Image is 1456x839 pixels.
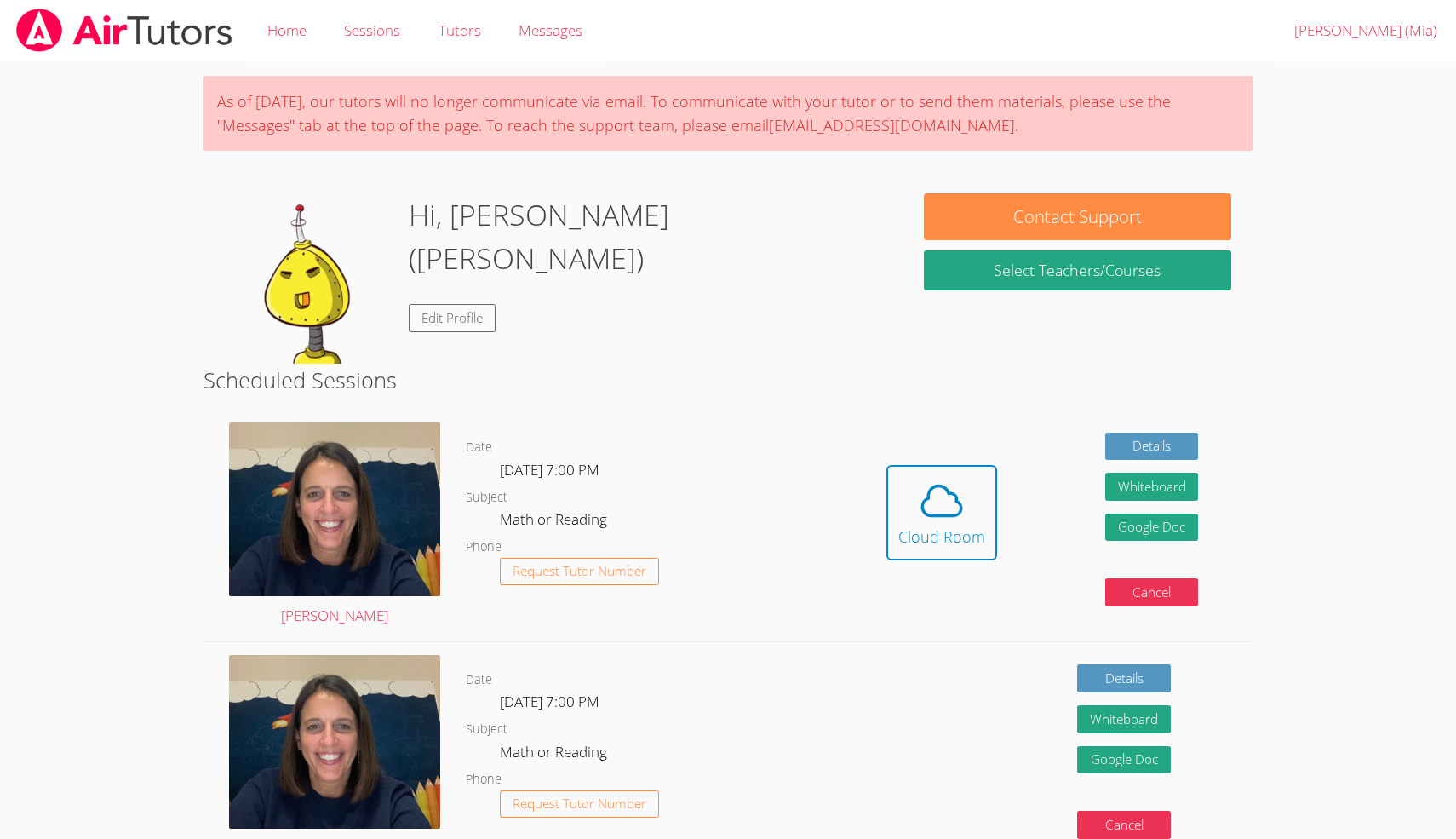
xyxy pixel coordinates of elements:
button: Whiteboard [1077,705,1171,733]
a: Edit Profile [409,304,496,332]
dt: Date [466,669,492,691]
button: Cancel [1077,811,1171,839]
span: [DATE] 7:00 PM [500,692,599,711]
div: Cloud Room [898,525,985,549]
img: IMG_3552%20(1).jpeg [229,655,440,829]
dt: Phone [466,769,502,790]
dt: Phone [466,537,502,558]
h2: Scheduled Sessions [203,364,1252,396]
dt: Date [466,437,492,458]
button: Cancel [1105,578,1199,606]
span: Messages [519,20,582,40]
img: airtutors_banner-c4298cdbf04f3fff15de1276eac7730deb9818008684d7c2e4769d2f7ddbe033.png [14,9,234,52]
button: Request Tutor Number [500,790,659,819]
dd: Math or Reading [500,740,610,769]
button: Cloud Room [886,465,997,560]
span: Request Tutor Number [513,797,646,810]
dt: Subject [466,487,507,509]
button: Whiteboard [1105,473,1199,501]
h1: Hi, [PERSON_NAME] ([PERSON_NAME]) [409,193,882,280]
button: Contact Support [924,193,1231,240]
a: Details [1077,664,1171,692]
dt: Subject [466,719,507,740]
img: default.png [225,193,395,364]
span: Request Tutor Number [513,565,646,578]
a: Google Doc [1105,514,1199,542]
div: As of [DATE], our tutors will no longer communicate via email. To communicate with your tutor or ... [203,76,1252,151]
button: Request Tutor Number [500,558,659,586]
a: Google Doc [1077,746,1171,774]
img: IMG_3552%20(1).jpeg [229,422,440,596]
span: [DATE] 7:00 PM [500,460,599,480]
dd: Math or Reading [500,508,610,537]
a: Details [1105,433,1199,461]
a: Select Teachers/Courses [924,250,1231,290]
a: [PERSON_NAME] [229,422,440,629]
